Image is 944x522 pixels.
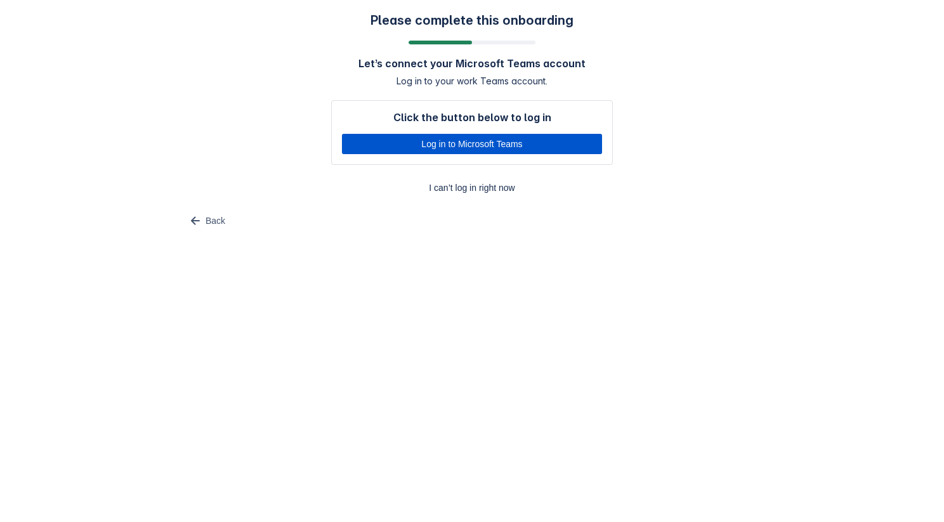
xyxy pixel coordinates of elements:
[180,211,233,231] button: Back
[331,178,613,198] button: I can’t log in right now
[339,178,605,198] span: I can’t log in right now
[358,57,586,70] h4: Let’s connect your Microsoft Teams account
[342,134,602,154] button: Log in to Microsoft Teams
[206,211,225,231] span: Back
[393,111,551,124] h4: Click the button below to log in
[397,75,547,88] span: Log in to your work Teams account.
[350,134,594,154] span: Log in to Microsoft Teams
[370,13,574,28] h3: Please complete this onboarding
